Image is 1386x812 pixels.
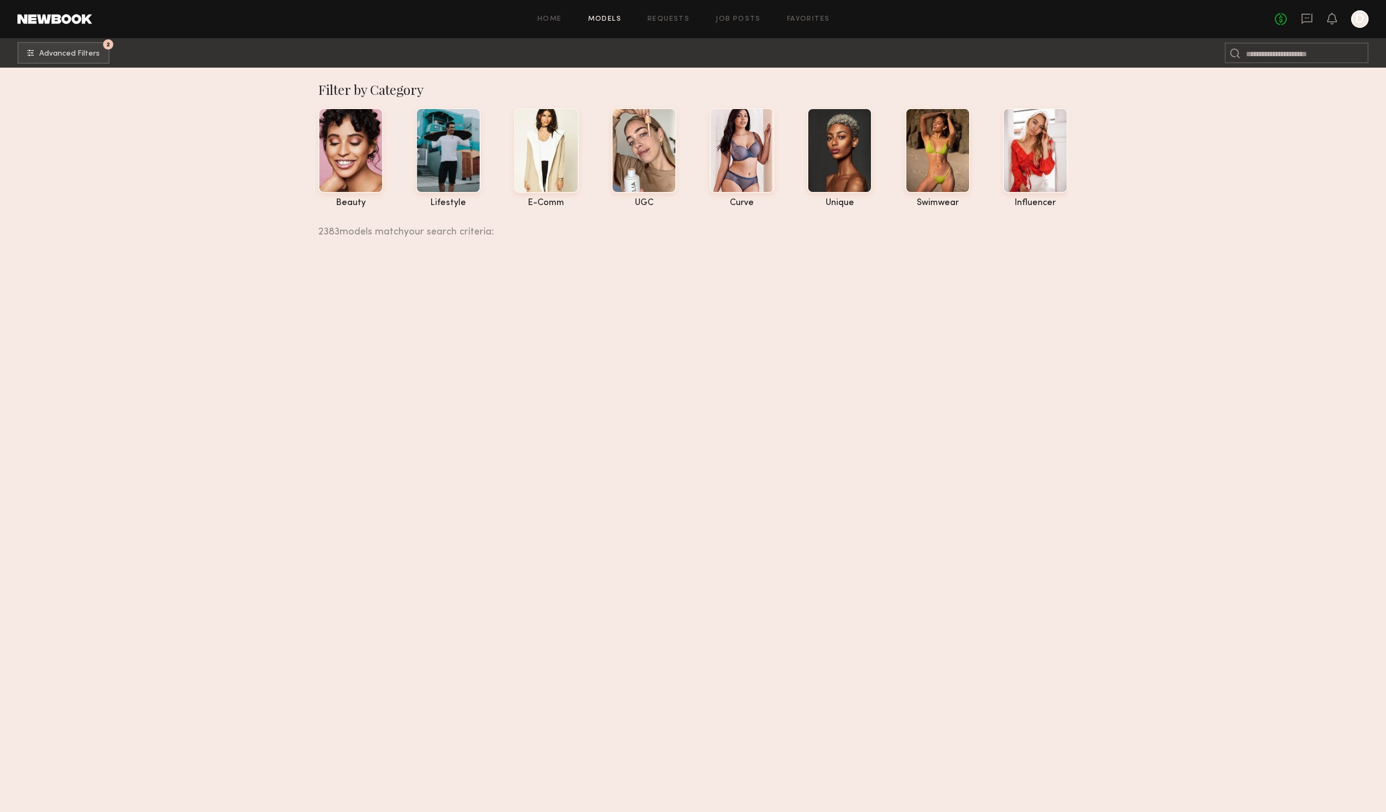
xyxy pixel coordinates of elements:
[318,199,383,208] div: beauty
[612,199,676,208] div: UGC
[39,50,100,58] span: Advanced Filters
[106,42,110,47] span: 2
[905,199,970,208] div: swimwear
[514,199,579,208] div: e-comm
[318,214,1059,237] div: 2383 models match your search criteria:
[1003,199,1068,208] div: influencer
[318,81,1068,98] div: Filter by Category
[588,16,621,23] a: Models
[710,199,774,208] div: curve
[416,199,481,208] div: lifestyle
[787,16,830,23] a: Favorites
[716,16,761,23] a: Job Posts
[1351,10,1369,28] a: D
[17,42,110,64] button: 2Advanced Filters
[537,16,562,23] a: Home
[807,199,872,208] div: unique
[647,16,689,23] a: Requests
